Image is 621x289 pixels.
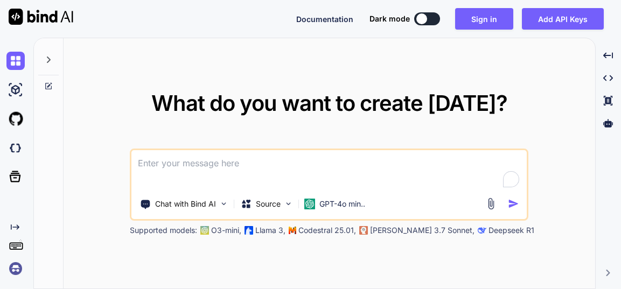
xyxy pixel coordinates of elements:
[489,225,534,236] p: Deepseek R1
[319,199,365,209] p: GPT-4o min..
[370,225,475,236] p: [PERSON_NAME] 3.7 Sonnet,
[219,199,228,208] img: Pick Tools
[296,15,353,24] span: Documentation
[255,225,285,236] p: Llama 3,
[6,259,25,278] img: signin
[6,81,25,99] img: ai-studio
[304,199,315,209] img: GPT-4o mini
[289,227,296,234] img: Mistral-AI
[522,8,604,30] button: Add API Keys
[9,9,73,25] img: Bind AI
[298,225,356,236] p: Codestral 25.01,
[211,225,241,236] p: O3-mini,
[151,90,507,116] span: What do you want to create [DATE]?
[508,198,519,209] img: icon
[256,199,281,209] p: Source
[245,226,253,235] img: Llama2
[485,198,497,210] img: attachment
[200,226,209,235] img: GPT-4
[6,139,25,157] img: darkCloudIdeIcon
[6,52,25,70] img: chat
[359,226,368,235] img: claude
[455,8,513,30] button: Sign in
[296,13,353,25] button: Documentation
[369,13,410,24] span: Dark mode
[478,226,486,235] img: claude
[155,199,216,209] p: Chat with Bind AI
[130,225,197,236] p: Supported models:
[6,110,25,128] img: githubLight
[284,199,293,208] img: Pick Models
